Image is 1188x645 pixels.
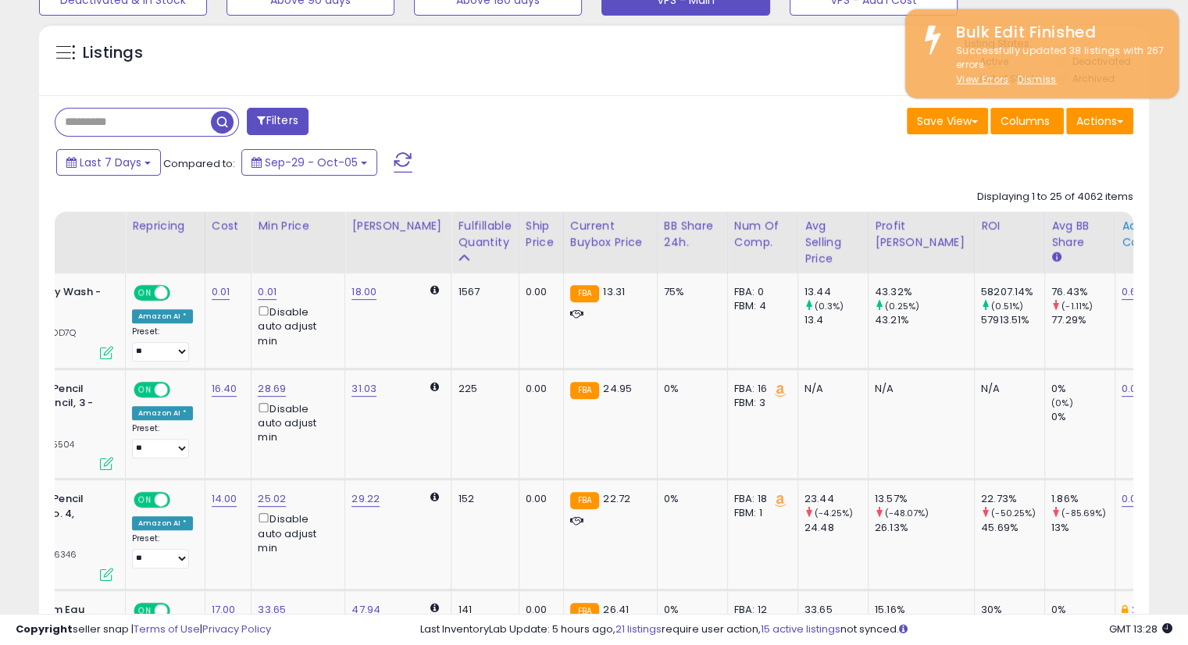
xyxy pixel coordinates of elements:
[981,521,1044,535] div: 45.69%
[570,492,599,509] small: FBA
[944,21,1167,44] div: Bulk Edit Finished
[1001,113,1050,129] span: Columns
[981,285,1044,299] div: 58207.14%
[202,622,271,636] a: Privacy Policy
[135,287,155,300] span: ON
[570,218,651,251] div: Current Buybox Price
[981,218,1038,234] div: ROI
[885,507,929,519] small: (-48.07%)
[804,382,856,396] div: N/A
[247,108,308,135] button: Filters
[804,313,868,327] div: 13.4
[351,491,380,507] a: 29.22
[875,492,974,506] div: 13.57%
[1061,300,1093,312] small: (-1.11%)
[258,510,333,555] div: Disable auto adjust min
[351,284,376,300] a: 18.00
[1122,491,1140,507] a: 0.01
[241,149,377,176] button: Sep-29 - Oct-05
[815,300,844,312] small: (0.3%)
[526,382,551,396] div: 0.00
[132,218,198,234] div: Repricing
[1051,218,1108,251] div: Avg BB Share
[351,218,444,234] div: [PERSON_NAME]
[875,521,974,535] div: 26.13%
[212,491,237,507] a: 14.00
[1066,108,1133,134] button: Actions
[258,381,286,397] a: 28.69
[1051,313,1115,327] div: 77.29%
[734,506,786,520] div: FBM: 1
[875,218,968,251] div: Profit [PERSON_NAME]
[1051,382,1115,396] div: 0%
[1051,397,1073,409] small: (0%)
[875,285,974,299] div: 43.32%
[134,622,200,636] a: Terms of Use
[875,382,962,396] div: N/A
[885,300,919,312] small: (0.25%)
[1051,492,1115,506] div: 1.86%
[804,521,868,535] div: 24.48
[603,381,632,396] span: 24.95
[1051,410,1115,424] div: 0%
[664,382,715,396] div: 0%
[351,381,376,397] a: 31.03
[734,218,791,251] div: Num of Comp.
[458,492,506,506] div: 152
[132,326,193,362] div: Preset:
[1061,507,1106,519] small: (-85.69%)
[258,400,333,445] div: Disable auto adjust min
[526,492,551,506] div: 0.00
[132,533,193,568] div: Preset:
[734,285,786,299] div: FBA: 0
[815,507,853,519] small: (-4.25%)
[212,218,245,234] div: Cost
[615,622,662,636] a: 21 listings
[875,313,974,327] div: 43.21%
[458,285,506,299] div: 1567
[603,491,630,506] span: 22.72
[168,494,193,507] span: OFF
[570,382,599,399] small: FBA
[56,149,161,176] button: Last 7 Days
[981,492,1044,506] div: 22.73%
[804,492,868,506] div: 23.44
[168,383,193,396] span: OFF
[132,516,193,530] div: Amazon AI *
[16,622,73,636] strong: Copyright
[981,313,1044,327] div: 57913.51%
[907,108,988,134] button: Save View
[132,406,193,420] div: Amazon AI *
[664,492,715,506] div: 0%
[956,73,1009,86] a: View Errors
[761,622,840,636] a: 15 active listings
[1109,622,1172,636] span: 2025-10-13 13:28 GMT
[734,396,786,410] div: FBM: 3
[1051,251,1061,265] small: Avg BB Share.
[458,218,512,251] div: Fulfillable Quantity
[258,491,286,507] a: 25.02
[603,284,625,299] span: 13.31
[526,285,551,299] div: 0.00
[944,44,1167,87] div: Successfully updated 38 listings with 267 errors.
[168,287,193,300] span: OFF
[132,309,193,323] div: Amazon AI *
[258,218,338,234] div: Min Price
[83,42,143,64] h5: Listings
[734,492,786,506] div: FBA: 18
[265,155,358,170] span: Sep-29 - Oct-05
[526,218,557,251] div: Ship Price
[991,507,1036,519] small: (-50.25%)
[80,155,141,170] span: Last 7 Days
[258,284,276,300] a: 0.01
[1051,521,1115,535] div: 13%
[977,190,1133,205] div: Displaying 1 to 25 of 4062 items
[804,285,868,299] div: 13.44
[1051,285,1115,299] div: 76.43%
[570,285,599,302] small: FBA
[734,299,786,313] div: FBM: 4
[1122,284,1143,300] a: 0.60
[132,423,193,458] div: Preset:
[1122,218,1179,251] div: Additional Cost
